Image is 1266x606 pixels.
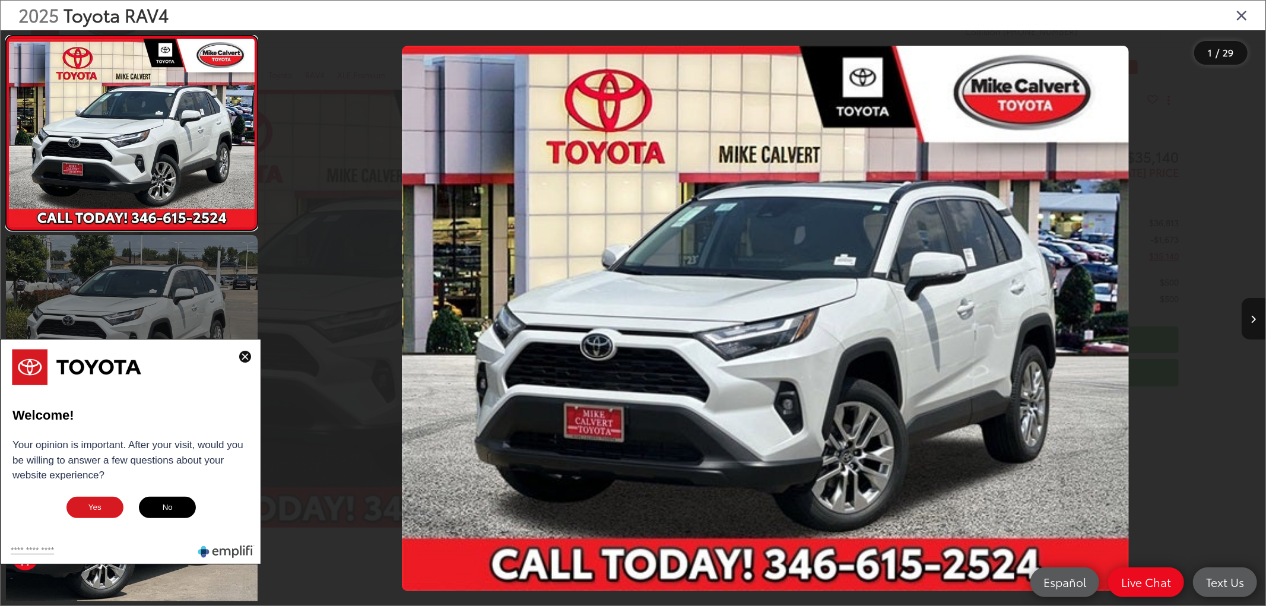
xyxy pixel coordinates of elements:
span: Toyota RAV4 [64,2,169,27]
i: Close gallery [1236,7,1248,23]
span: Español [1037,575,1092,589]
a: Español [1030,567,1099,597]
img: 2025 Toyota RAV4 XLE Premium [7,39,257,227]
span: Live Chat [1115,575,1177,589]
a: Text Us [1193,567,1257,597]
button: Next image [1242,298,1265,340]
span: 29 [1223,46,1234,59]
img: 2025 Toyota RAV4 XLE Premium [402,46,1129,591]
span: 1 [1208,46,1213,59]
span: 2025 [18,2,59,27]
span: / [1215,49,1221,57]
span: Text Us [1200,575,1250,589]
a: Live Chat [1108,567,1184,597]
div: 2025 Toyota RAV4 XLE Premium 0 [265,46,1265,591]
